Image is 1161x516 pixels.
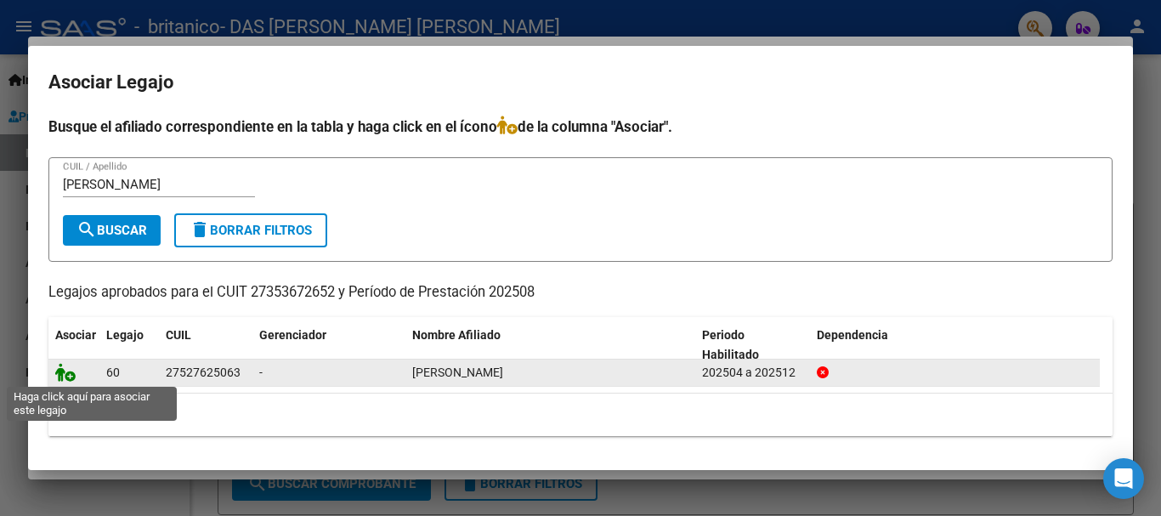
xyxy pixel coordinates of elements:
[63,215,161,246] button: Buscar
[695,317,810,373] datatable-header-cell: Periodo Habilitado
[99,317,159,373] datatable-header-cell: Legajo
[159,317,252,373] datatable-header-cell: CUIL
[190,223,312,238] span: Borrar Filtros
[702,363,803,383] div: 202504 a 202512
[412,328,501,342] span: Nombre Afiliado
[166,363,241,383] div: 27527625063
[252,317,405,373] datatable-header-cell: Gerenciador
[259,328,326,342] span: Gerenciador
[48,282,1113,303] p: Legajos aprobados para el CUIT 27353672652 y Período de Prestación 202508
[412,366,503,379] span: DIAZ CANDELA MILAGROS
[76,223,147,238] span: Buscar
[48,394,1113,436] div: 1 registros
[1103,458,1144,499] div: Open Intercom Messenger
[810,317,1100,373] datatable-header-cell: Dependencia
[259,366,263,379] span: -
[106,366,120,379] span: 60
[55,328,96,342] span: Asociar
[405,317,695,373] datatable-header-cell: Nombre Afiliado
[174,213,327,247] button: Borrar Filtros
[106,328,144,342] span: Legajo
[48,116,1113,138] h4: Busque el afiliado correspondiente en la tabla y haga click en el ícono de la columna "Asociar".
[48,317,99,373] datatable-header-cell: Asociar
[817,328,888,342] span: Dependencia
[702,328,759,361] span: Periodo Habilitado
[76,219,97,240] mat-icon: search
[166,328,191,342] span: CUIL
[190,219,210,240] mat-icon: delete
[48,66,1113,99] h2: Asociar Legajo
